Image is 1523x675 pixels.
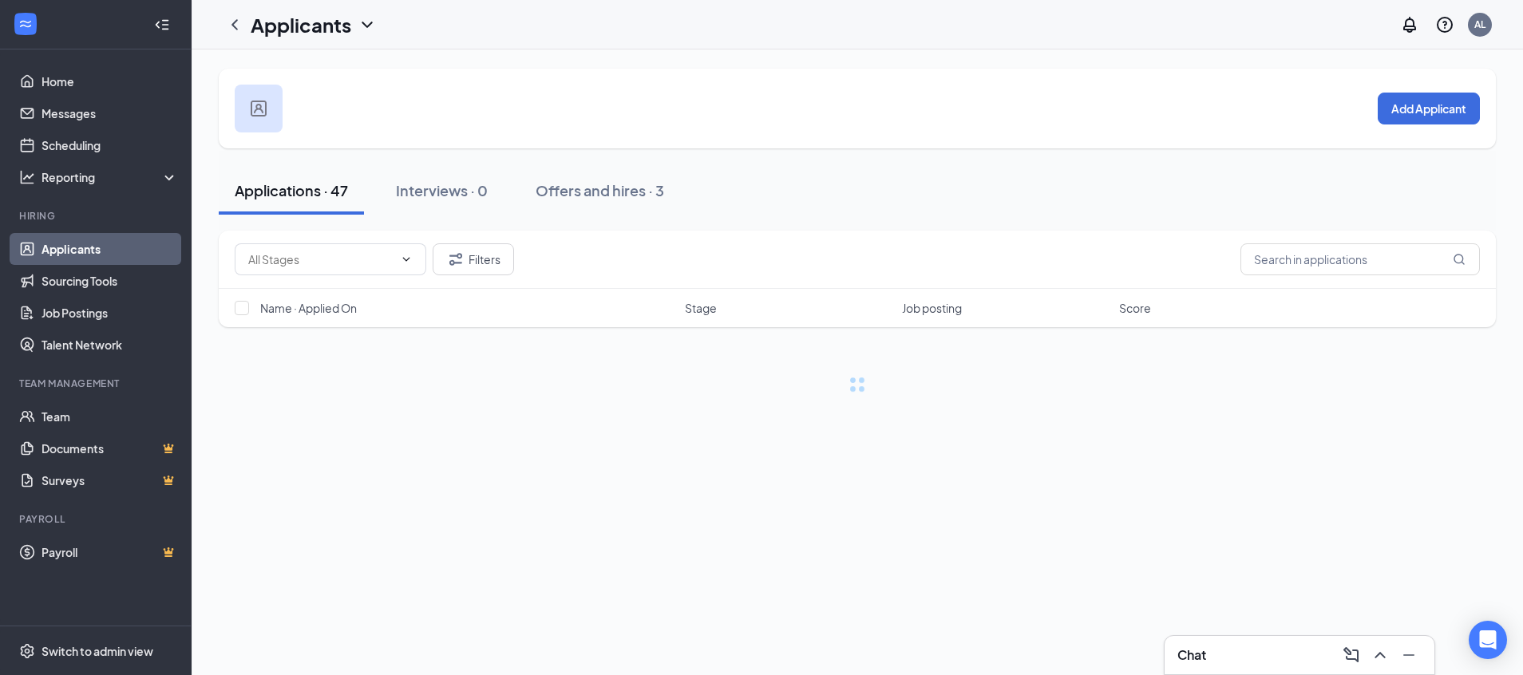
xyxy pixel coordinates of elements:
span: Stage [685,300,717,316]
svg: Notifications [1400,15,1419,34]
svg: QuestionInfo [1435,15,1454,34]
input: Search in applications [1240,243,1480,275]
span: Score [1119,300,1151,316]
button: ChevronUp [1367,642,1393,668]
div: Open Intercom Messenger [1469,621,1507,659]
div: Offers and hires · 3 [536,180,664,200]
div: AL [1474,18,1485,31]
button: ComposeMessage [1339,642,1364,668]
div: Reporting [42,169,179,185]
svg: Analysis [19,169,35,185]
svg: ChevronLeft [225,15,244,34]
span: Name · Applied On [260,300,357,316]
h3: Chat [1177,646,1206,664]
a: Sourcing Tools [42,265,178,297]
button: Minimize [1396,642,1422,668]
svg: MagnifyingGlass [1453,253,1466,266]
a: Scheduling [42,129,178,161]
svg: Minimize [1399,645,1418,665]
img: user icon [251,101,267,116]
svg: ChevronDown [400,253,413,266]
svg: WorkstreamLogo [18,16,34,32]
div: Switch to admin view [42,643,153,659]
a: PayrollCrown [42,536,178,568]
button: Add Applicant [1378,93,1480,124]
h1: Applicants [251,11,351,38]
div: Applications · 47 [235,180,348,200]
a: SurveysCrown [42,464,178,496]
svg: Filter [446,250,465,269]
svg: ChevronDown [358,15,377,34]
div: Team Management [19,377,175,390]
a: Applicants [42,233,178,265]
a: Home [42,65,178,97]
svg: Collapse [154,17,170,33]
a: Team [42,401,178,432]
a: Job Postings [42,297,178,329]
div: Interviews · 0 [396,180,488,200]
span: Job posting [902,300,962,316]
div: Hiring [19,209,175,223]
svg: ComposeMessage [1342,645,1361,665]
input: All Stages [248,251,394,268]
svg: ChevronUp [1371,645,1390,665]
svg: Settings [19,643,35,659]
a: Talent Network [42,329,178,361]
a: DocumentsCrown [42,432,178,464]
a: Messages [42,97,178,129]
div: Payroll [19,512,175,526]
button: Filter Filters [433,243,514,275]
